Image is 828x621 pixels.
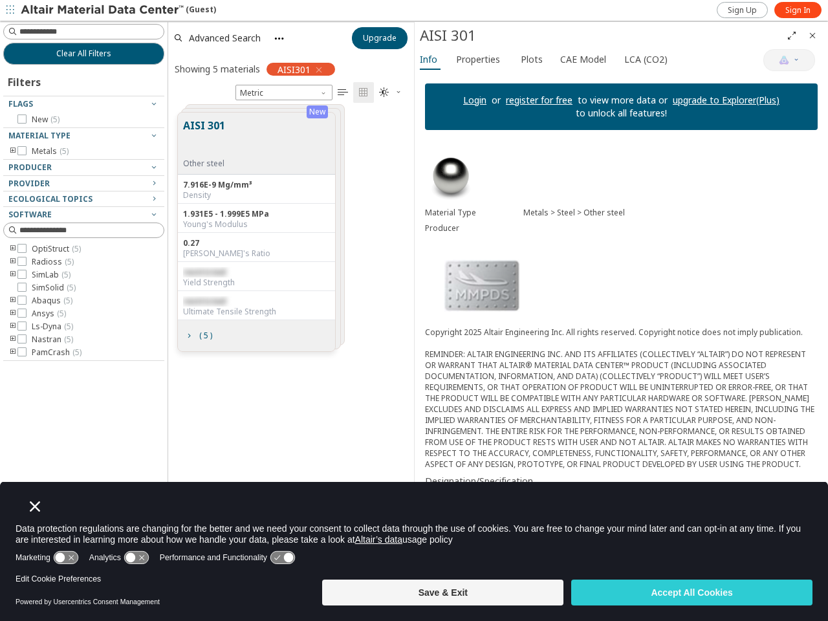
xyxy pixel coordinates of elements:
span: Ansys [32,309,66,319]
span: Clear All Filters [56,49,111,59]
span: New [32,114,60,125]
div: (Guest) [21,4,216,17]
p: to unlock all features! [571,107,672,120]
i: toogle group [8,334,17,345]
button: Producer [3,160,164,175]
button: Close [802,25,823,46]
div: Ultimate Tensile Strength [183,307,330,317]
button: Software [3,207,164,223]
span: Sign In [785,5,811,16]
div: Metals > Steel > Other steel [523,208,818,218]
span: Ls-Dyna [32,321,73,332]
button: AI Copilot [763,49,815,71]
span: Abaqus [32,296,72,306]
span: Nastran [32,334,73,345]
button: Clear All Filters [3,43,164,65]
i: toogle group [8,296,17,306]
span: Metric [235,85,332,100]
div: Producer [425,223,523,234]
a: register for free [506,94,572,106]
span: Upgrade [363,33,397,43]
i: toogle group [8,146,17,157]
div: Yield Strength [183,278,330,288]
span: Metals [32,146,69,157]
span: ( 5 ) [63,295,72,306]
span: Radioss [32,257,74,267]
i:  [379,87,389,98]
div: Showing 5 materials [175,63,260,75]
span: ( 5 ) [67,282,76,293]
span: Material Type [8,130,71,141]
span: Info [420,49,437,70]
div: 1.931E5 - 1.999E5 MPa [183,209,330,219]
a: Sign In [774,2,822,18]
span: ( 5 ) [72,347,82,358]
div: Filters [3,65,47,96]
div: AISI 301 [420,25,781,46]
span: ( 5 ) [199,332,212,340]
div: 0.27 [183,238,330,248]
span: Provider [8,178,50,189]
button: Theme [374,82,408,103]
button: Ecological Topics [3,191,164,207]
button: Upgrade [352,27,408,49]
span: Flags [8,98,33,109]
i:  [338,87,348,98]
span: ( 5 ) [60,146,69,157]
p: to view more data or [572,94,673,107]
div: grid [168,103,414,582]
button: Material Type [3,128,164,144]
span: SimLab [32,270,71,280]
img: Altair Material Data Center [21,4,186,17]
button: Flags [3,96,164,112]
span: Advanced Search [189,34,261,43]
span: LCA (CO2) [624,49,668,70]
span: ( 5 ) [64,321,73,332]
span: ( 5 ) [57,308,66,319]
span: Software [8,209,52,220]
span: restricted [183,267,226,278]
a: Sign Up [717,2,768,18]
i: toogle group [8,270,17,280]
span: ( 5 ) [50,114,60,125]
span: Plots [521,49,543,70]
div: [PERSON_NAME]'s Ratio [183,248,330,259]
img: Material Type Image [425,151,477,202]
span: ( 5 ) [64,334,73,345]
img: Logo - Provider [425,246,539,324]
span: CAE Model [560,49,606,70]
span: Ecological Topics [8,193,93,204]
img: AI Copilot [779,55,789,65]
span: ( 5 ) [61,269,71,280]
i: toogle group [8,347,17,358]
div: Material Type [425,208,523,218]
button: AISI 301 [183,118,225,158]
button: Provider [3,176,164,191]
span: ( 5 ) [65,256,74,267]
i: toogle group [8,257,17,267]
a: upgrade to Explorer(Plus) [673,94,779,106]
span: Sign Up [728,5,757,16]
div: Density [183,190,330,201]
div: Young's Modulus [183,219,330,230]
span: ( 5 ) [72,243,81,254]
button: ( 5 ) [178,323,218,349]
div: Copyright 2025 Altair Engineering Inc. All rights reserved. Copyright notice does not imply publi... [425,327,818,470]
i: toogle group [8,244,17,254]
div: 7.916E-9 Mg/mm³ [183,180,330,190]
button: Full Screen [781,25,802,46]
p: or [486,94,506,107]
i:  [358,87,369,98]
div: New [307,105,328,118]
span: SimSolid [32,283,76,293]
div: Unit System [235,85,332,100]
div: Other steel [183,158,225,169]
span: OptiStruct [32,244,81,254]
span: AISI301 [278,63,310,75]
i: toogle group [8,309,17,319]
span: PamCrash [32,347,82,358]
a: Login [463,94,486,106]
div: Designation/Specification [425,475,818,488]
i: toogle group [8,321,17,332]
span: Producer [8,162,52,173]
